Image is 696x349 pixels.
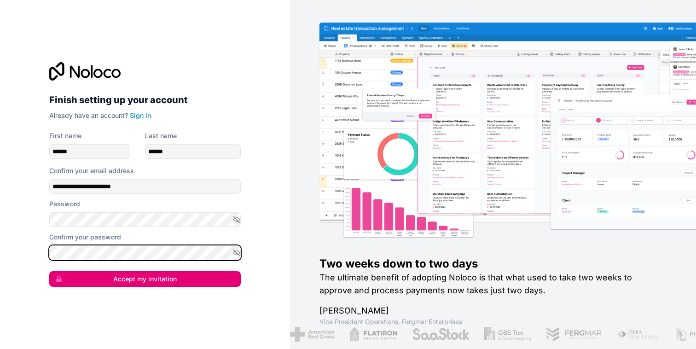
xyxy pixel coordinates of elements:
span: Already have an account? [49,111,128,119]
label: Confirm your email address [49,166,134,175]
img: /assets/saastock-C6Zbiodz.png [405,327,463,342]
input: Confirm password [49,245,241,260]
img: /assets/fergmar-CudnrXN5.png [539,327,595,342]
img: /assets/fiera-fwj2N5v4.png [609,327,653,342]
input: Password [49,212,241,227]
img: /assets/flatiron-C8eUkumj.png [342,327,390,342]
img: /assets/american-red-cross-BAupjrZR.png [283,327,327,342]
h2: The ultimate benefit of adopting Noloco is that what used to take two weeks to approve and proces... [319,271,667,297]
h1: [PERSON_NAME] [319,304,667,317]
input: given-name [49,144,130,159]
label: First name [49,131,81,140]
label: Confirm your password [49,233,121,242]
h1: Two weeks down to two days [319,256,667,271]
a: Sign in [130,111,151,119]
label: Last name [145,131,177,140]
h1: Vice President Operations , Fergmar Enterprises [319,317,667,326]
label: Password [49,199,80,209]
button: Accept my invitation [49,271,241,287]
img: /assets/gbstax-C-GtDUiK.png [477,327,524,342]
h2: Finish setting up your account [49,92,241,108]
input: Email address [49,179,241,194]
input: family-name [145,144,241,159]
